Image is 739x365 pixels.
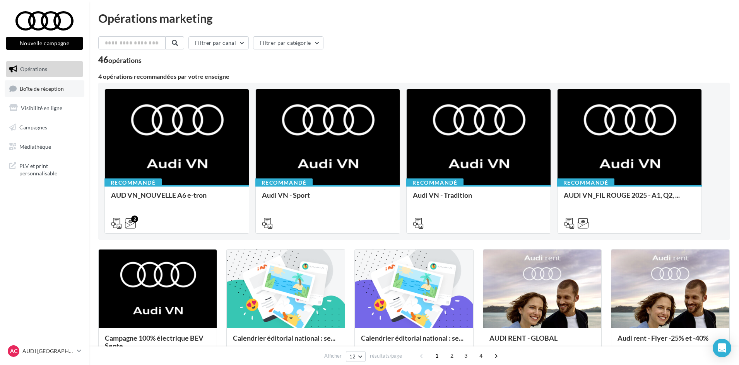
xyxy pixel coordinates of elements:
span: 3 [460,350,472,362]
span: 1 [431,350,443,362]
button: Nouvelle campagne [6,37,83,50]
a: Visibilité en ligne [5,100,84,116]
span: 12 [349,353,356,360]
span: résultats/page [370,352,402,360]
span: Audi rent - Flyer -25% et -40% [618,334,708,342]
div: 46 [98,56,142,64]
span: Campagnes [19,124,47,131]
div: Opérations marketing [98,12,730,24]
span: 4 [475,350,487,362]
div: 2 [131,216,138,222]
button: 12 [346,351,366,362]
a: Boîte de réception [5,80,84,97]
div: Recommandé [406,178,464,187]
button: Filtrer par catégorie [253,36,323,49]
div: 4 opérations recommandées par votre enseigne [98,73,730,80]
span: Boîte de réception [20,85,64,92]
span: Calendrier éditorial national : se... [361,334,464,342]
div: opérations [108,57,142,64]
span: Audi VN - Tradition [413,191,472,199]
span: Campagne 100% électrique BEV Septe... [105,334,204,350]
span: 2 [446,350,458,362]
div: Recommandé [557,178,614,187]
a: PLV et print personnalisable [5,158,84,180]
span: AUDI RENT - GLOBAL [489,334,558,342]
span: AUD VN_NOUVELLE A6 e-tron [111,191,207,199]
span: Afficher [324,352,342,360]
span: Médiathèque [19,143,51,149]
a: Opérations [5,61,84,77]
div: Recommandé [255,178,313,187]
div: Open Intercom Messenger [713,339,731,357]
a: AC AUDI [GEOGRAPHIC_DATA] [6,344,83,358]
span: Opérations [20,66,47,72]
button: Filtrer par canal [188,36,249,49]
span: AUDI VN_FIL ROUGE 2025 - A1, Q2, ... [564,191,680,199]
a: Campagnes [5,119,84,136]
span: Calendrier éditorial national : se... [233,334,335,342]
p: AUDI [GEOGRAPHIC_DATA] [22,347,74,355]
span: PLV et print personnalisable [19,161,80,177]
span: Audi VN - Sport [262,191,310,199]
div: Recommandé [104,178,162,187]
a: Médiathèque [5,139,84,155]
span: AC [10,347,17,355]
span: Visibilité en ligne [21,105,62,111]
